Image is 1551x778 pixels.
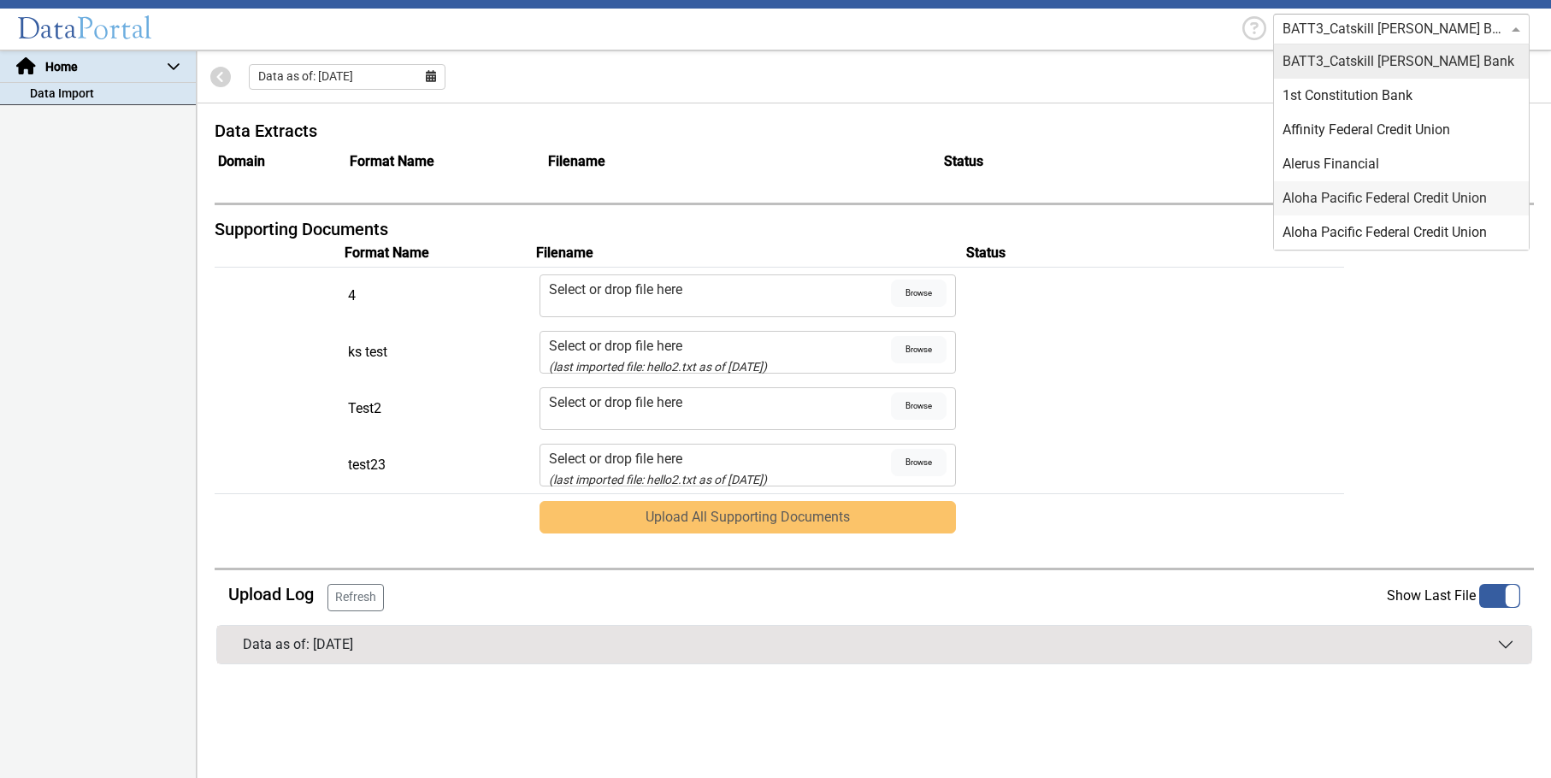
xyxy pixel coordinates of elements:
[217,626,1531,663] button: Data as of: [DATE]
[17,10,77,47] span: Data
[549,360,767,374] small: hello2.txt
[215,219,395,239] h5: Supporting Documents
[1274,181,1529,215] div: Aloha Pacific Federal Credit Union
[1387,584,1520,609] label: Show Last File
[533,239,963,268] th: Filename
[346,148,544,175] th: Format Name
[1274,147,1529,181] div: Alerus Financial
[1274,79,1529,113] div: 1st Constitution Bank
[545,148,941,175] th: Filename
[215,121,1534,141] h5: Data Extracts
[228,584,314,604] h5: Upload Log
[891,449,947,476] span: Browse
[549,449,891,469] div: Select or drop file here
[891,280,947,307] span: Browse
[341,267,533,324] td: 4
[258,68,353,85] span: Data as of: [DATE]
[243,634,353,655] div: Data as of: [DATE]
[1274,215,1529,250] div: Aloha Pacific Federal Credit Union
[549,473,767,486] small: hello2.txt
[215,148,1534,175] table: Uploads
[1274,44,1529,250] div: Options List
[549,280,891,300] div: Select or drop file here
[891,392,947,420] span: Browse
[341,324,533,380] td: ks test
[1274,44,1529,79] div: BATT3_Catskill Hudson Bank
[963,239,1343,268] th: Status
[549,392,891,413] div: Select or drop file here
[44,58,167,76] span: Home
[215,239,1534,540] table: SupportingDocs
[549,336,891,357] div: Select or drop file here
[77,10,152,47] span: Portal
[1273,14,1530,44] ng-select: BATT3_Catskill Hudson Bank
[341,380,533,437] td: Test2
[215,148,346,175] th: Domain
[891,336,947,363] span: Browse
[1387,584,1520,611] app-toggle-switch: Disable this to show all files
[327,584,384,611] button: Refresh
[341,437,533,494] td: test23
[341,239,533,268] th: Format Name
[941,148,1336,175] th: Status
[1235,13,1273,46] div: Help
[1274,113,1529,147] div: Affinity Federal Credit Union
